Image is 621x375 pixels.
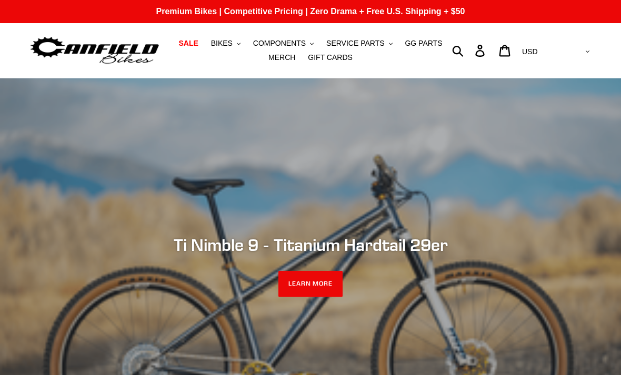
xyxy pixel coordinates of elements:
[326,39,384,48] span: SERVICE PARTS
[303,50,358,65] a: GIFT CARDS
[405,39,442,48] span: GG PARTS
[206,36,246,50] button: BIKES
[268,53,295,62] span: MERCH
[248,36,319,50] button: COMPONENTS
[29,34,161,67] img: Canfield Bikes
[29,235,592,255] h2: Ti Nimble 9 - Titanium Hardtail 29er
[211,39,233,48] span: BIKES
[173,36,203,50] a: SALE
[263,50,301,65] a: MERCH
[308,53,353,62] span: GIFT CARDS
[253,39,306,48] span: COMPONENTS
[178,39,198,48] span: SALE
[278,271,343,297] a: LEARN MORE
[399,36,447,50] a: GG PARTS
[321,36,397,50] button: SERVICE PARTS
